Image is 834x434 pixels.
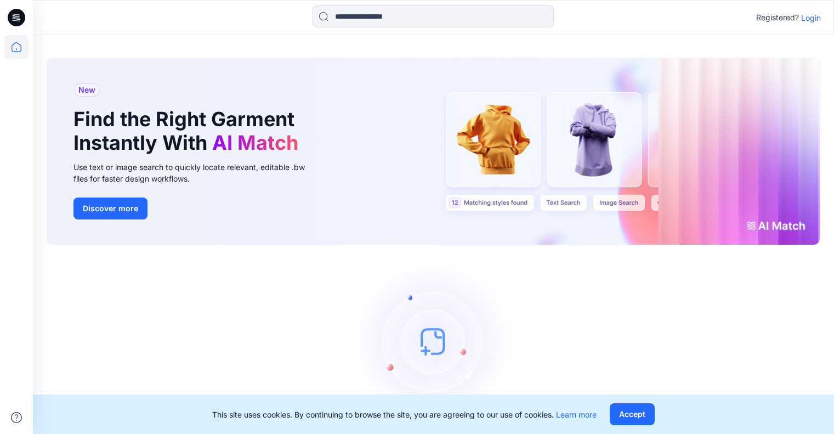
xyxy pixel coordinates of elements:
p: Registered? [756,11,799,24]
div: Use text or image search to quickly locate relevant, editable .bw files for faster design workflows. [73,161,320,184]
span: AI Match [212,131,298,155]
p: Login [801,12,821,24]
button: Discover more [73,198,147,219]
p: This site uses cookies. By continuing to browse the site, you are agreeing to our use of cookies. [212,409,597,420]
h1: Find the Right Garment Instantly With [73,108,304,155]
a: Learn more [556,410,597,419]
span: New [78,83,95,97]
img: empty-state-image.svg [351,259,516,424]
button: Accept [610,403,655,425]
